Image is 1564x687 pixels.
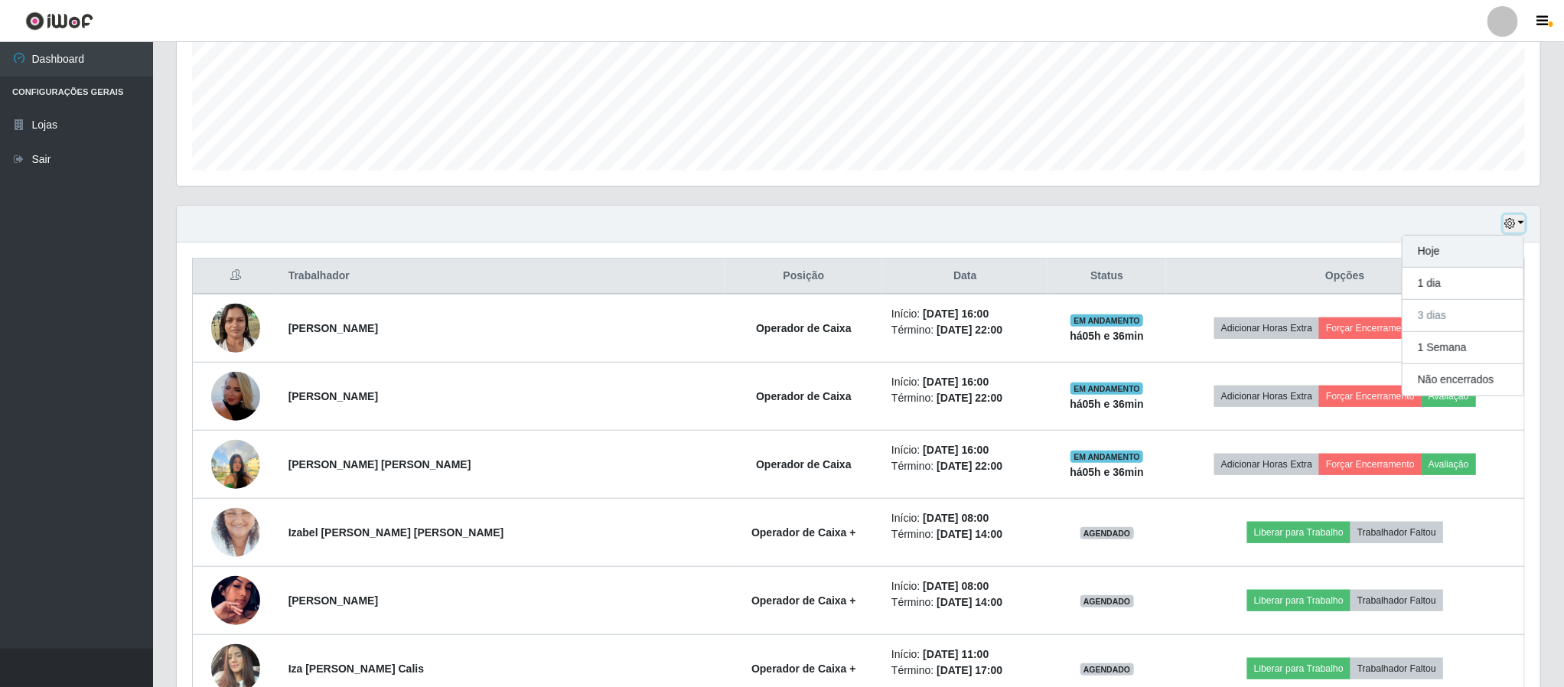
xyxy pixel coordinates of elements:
[751,594,856,607] strong: Operador de Caixa +
[288,526,504,539] strong: Izabel [PERSON_NAME] [PERSON_NAME]
[891,526,1038,542] li: Término:
[1403,268,1523,300] button: 1 dia
[1403,236,1523,268] button: Hoje
[891,458,1038,474] li: Término:
[1070,383,1143,395] span: EM ANDAMENTO
[1422,454,1476,475] button: Avaliação
[891,646,1038,663] li: Início:
[923,648,989,660] time: [DATE] 11:00
[937,324,1002,336] time: [DATE] 22:00
[1403,332,1523,364] button: 1 Semana
[1080,595,1134,607] span: AGENDADO
[288,458,471,470] strong: [PERSON_NAME] [PERSON_NAME]
[1403,364,1523,396] button: Não encerrados
[891,578,1038,594] li: Início:
[891,374,1038,390] li: Início:
[751,526,856,539] strong: Operador de Caixa +
[1070,330,1144,342] strong: há 05 h e 36 min
[891,322,1038,338] li: Término:
[725,259,882,295] th: Posição
[211,431,260,497] img: 1744233316031.jpeg
[937,528,1002,540] time: [DATE] 14:00
[288,663,424,675] strong: Iza [PERSON_NAME] Calis
[1319,386,1422,407] button: Forçar Encerramento
[288,594,378,607] strong: [PERSON_NAME]
[923,376,989,388] time: [DATE] 16:00
[923,512,989,524] time: [DATE] 08:00
[937,664,1002,676] time: [DATE] 17:00
[211,557,260,644] img: 1758229509214.jpeg
[1422,386,1476,407] button: Avaliação
[288,322,378,334] strong: [PERSON_NAME]
[1070,451,1143,463] span: EM ANDAMENTO
[1048,259,1166,295] th: Status
[1247,658,1351,679] button: Liberar para Trabalho
[1351,522,1443,543] button: Trabalhador Faltou
[288,390,378,402] strong: [PERSON_NAME]
[1351,658,1443,679] button: Trabalhador Faltou
[756,322,852,334] strong: Operador de Caixa
[923,444,989,456] time: [DATE] 16:00
[751,663,856,675] strong: Operador de Caixa +
[1319,454,1422,475] button: Forçar Encerramento
[882,259,1048,295] th: Data
[1080,527,1134,539] span: AGENDADO
[1319,317,1422,339] button: Forçar Encerramento
[1351,590,1443,611] button: Trabalhador Faltou
[923,580,989,592] time: [DATE] 08:00
[1247,590,1351,611] button: Liberar para Trabalho
[1247,522,1351,543] button: Liberar para Trabalho
[891,663,1038,679] li: Término:
[891,510,1038,526] li: Início:
[891,442,1038,458] li: Início:
[1070,398,1144,410] strong: há 05 h e 36 min
[1214,317,1319,339] button: Adicionar Horas Extra
[1403,300,1523,332] button: 3 dias
[756,458,852,470] strong: Operador de Caixa
[1080,663,1134,676] span: AGENDADO
[891,390,1038,406] li: Término:
[1214,454,1319,475] button: Adicionar Horas Extra
[937,596,1002,608] time: [DATE] 14:00
[211,295,260,360] img: 1720809249319.jpeg
[211,489,260,576] img: 1677848309634.jpeg
[1070,314,1143,327] span: EM ANDAMENTO
[279,259,725,295] th: Trabalhador
[937,460,1002,472] time: [DATE] 22:00
[1070,466,1144,478] strong: há 05 h e 36 min
[891,306,1038,322] li: Início:
[25,11,93,31] img: CoreUI Logo
[923,308,989,320] time: [DATE] 16:00
[756,390,852,402] strong: Operador de Caixa
[891,594,1038,610] li: Término:
[937,392,1002,404] time: [DATE] 22:00
[211,353,260,440] img: 1752965454112.jpeg
[1166,259,1525,295] th: Opções
[1214,386,1319,407] button: Adicionar Horas Extra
